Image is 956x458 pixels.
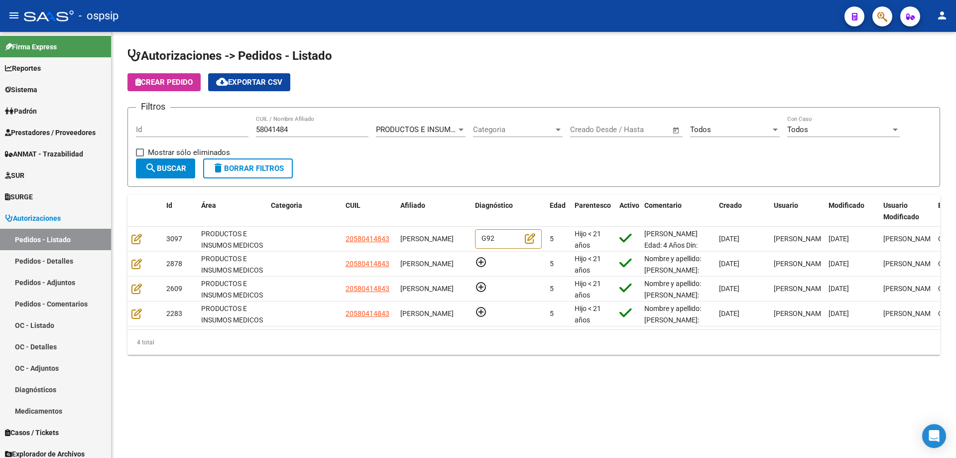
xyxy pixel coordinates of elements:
datatable-header-cell: Edad [546,195,571,228]
datatable-header-cell: Parentesco [571,195,615,228]
span: - ospsip [79,5,119,27]
span: CUIL [346,201,360,209]
span: Hijo < 21 años [575,280,601,299]
button: Borrar Filtros [203,158,293,178]
span: Afiliado [400,201,425,209]
span: [PERSON_NAME] [883,285,937,293]
span: Parentesco [575,201,611,209]
button: Exportar CSV [208,73,290,91]
span: PRODUCTOS E INSUMOS MEDICOS [201,230,263,249]
datatable-header-cell: Categoria [267,195,342,228]
span: [PERSON_NAME] [400,309,454,317]
span: [PERSON_NAME] [400,260,454,268]
mat-icon: add_circle_outline [475,281,487,293]
span: Categoria [271,201,302,209]
span: Sistema [5,84,37,95]
mat-icon: person [936,9,948,21]
span: Autorizaciones -> Pedidos - Listado [127,49,332,63]
span: Usuario Modificado [883,201,919,221]
span: Casos / Tickets [5,427,59,438]
span: [DATE] [719,285,739,293]
span: [PERSON_NAME] Edad: 4 Años Din: 58.041.484 Domicilio: [PERSON_NAME] 169 [GEOGRAPHIC_DATA] Telefon... [644,230,712,374]
span: Modificado [829,201,864,209]
span: Mostrar sólo eliminados [148,147,230,158]
span: Hijo < 21 años [575,230,601,249]
span: [PERSON_NAME] [774,260,827,268]
span: [PERSON_NAME] [774,285,827,293]
span: 3097 [166,235,182,243]
div: Open Intercom Messenger [922,424,946,448]
span: SURGE [5,191,33,202]
span: Nombre y apellido: [PERSON_NAME]: [PHONE_NUMBER] Telefono:[PHONE_NUMBER] Dirección: [STREET_ADDRE... [644,255,709,433]
span: 20580414843 [346,235,389,243]
span: Activo [619,201,639,209]
mat-icon: add_circle_outline [475,256,487,268]
input: End date [611,125,660,134]
span: Todos [690,125,711,134]
button: Open calendar [671,125,682,136]
span: 5 [550,260,554,268]
span: Exportar CSV [216,78,282,87]
span: 5 [550,235,554,243]
span: Reportes [5,63,41,74]
span: Todos [787,125,808,134]
datatable-header-cell: Usuario [770,195,825,228]
datatable-header-cell: Usuario Modificado [879,195,934,228]
span: Categoria [473,125,554,134]
span: Id [166,201,172,209]
span: Hijo < 21 años [575,255,601,274]
span: Padrón [5,106,37,117]
button: Crear Pedido [127,73,201,91]
mat-icon: cloud_download [216,76,228,88]
span: [PERSON_NAME] [400,235,454,243]
span: [DATE] [719,235,739,243]
span: Comentario [644,201,682,209]
span: [DATE] [829,235,849,243]
span: Usuario [774,201,798,209]
span: Hijo < 21 años [575,305,601,324]
h3: Filtros [136,100,170,114]
span: PRODUCTOS E INSUMOS MEDICOS [201,280,263,299]
span: ANMAT - Trazabilidad [5,149,83,159]
mat-icon: delete [212,162,224,174]
mat-icon: menu [8,9,20,21]
span: SUR [5,170,24,181]
button: Buscar [136,158,195,178]
span: [DATE] [829,309,849,317]
span: 20580414843 [346,260,389,268]
span: Buscar [145,164,186,173]
span: PRODUCTOS E INSUMOS MEDICOS [201,255,263,274]
span: [DATE] [719,309,739,317]
datatable-header-cell: Activo [615,195,640,228]
span: 2609 [166,285,182,293]
span: [PERSON_NAME] [774,309,827,317]
span: 20580414843 [346,285,389,293]
span: Edad [550,201,566,209]
datatable-header-cell: Creado [715,195,770,228]
span: Nombre y apellido: [PERSON_NAME]: [PHONE_NUMBER] Telefono:[PHONE_NUMBER] Direccion:[STREET_ADDRES... [644,280,709,458]
span: [PERSON_NAME] [774,235,827,243]
span: Autorizaciones [5,213,61,224]
datatable-header-cell: CUIL [342,195,396,228]
span: [DATE] [829,260,849,268]
span: 2878 [166,260,182,268]
mat-icon: search [145,162,157,174]
span: [PERSON_NAME] [400,285,454,293]
mat-icon: add_circle_outline [475,306,487,318]
span: Firma Express [5,41,57,52]
span: 2283 [166,309,182,317]
datatable-header-cell: Id [162,195,197,228]
div: G92 [475,229,542,249]
span: 20580414843 [346,309,389,317]
datatable-header-cell: Diagnóstico [471,195,546,228]
span: [DATE] [719,260,739,268]
span: PRODUCTOS E INSUMOS MEDICOS [201,305,263,324]
span: Área [201,201,216,209]
span: Crear Pedido [135,78,193,87]
span: PRODUCTOS E INSUMOS MEDICOS [376,125,494,134]
span: 5 [550,309,554,317]
datatable-header-cell: Comentario [640,195,715,228]
span: 5 [550,285,554,293]
span: [PERSON_NAME] [883,309,937,317]
span: [PERSON_NAME] [883,260,937,268]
